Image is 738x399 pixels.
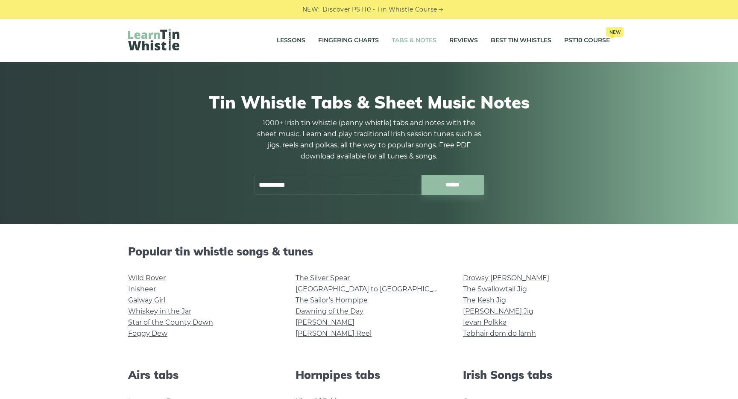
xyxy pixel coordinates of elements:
[277,30,305,51] a: Lessons
[128,245,610,258] h2: Popular tin whistle songs & tunes
[128,296,165,304] a: Galway Girl
[564,30,610,51] a: PST10 CourseNew
[463,368,610,381] h2: Irish Songs tabs
[296,329,372,337] a: [PERSON_NAME] Reel
[606,27,624,37] span: New
[128,285,156,293] a: Inisheer
[128,318,213,326] a: Star of the County Down
[491,30,551,51] a: Best Tin Whistles
[128,307,191,315] a: Whiskey in the Jar
[128,274,166,282] a: Wild Rover
[296,296,368,304] a: The Sailor’s Hornpipe
[296,368,442,381] h2: Hornpipes tabs
[463,274,549,282] a: Drowsy [PERSON_NAME]
[449,30,478,51] a: Reviews
[254,117,484,162] p: 1000+ Irish tin whistle (penny whistle) tabs and notes with the sheet music. Learn and play tradi...
[463,296,506,304] a: The Kesh Jig
[296,274,350,282] a: The Silver Spear
[318,30,379,51] a: Fingering Charts
[463,329,536,337] a: Tabhair dom do lámh
[296,318,354,326] a: [PERSON_NAME]
[128,92,610,112] h1: Tin Whistle Tabs & Sheet Music Notes
[296,307,363,315] a: Dawning of the Day
[296,285,453,293] a: [GEOGRAPHIC_DATA] to [GEOGRAPHIC_DATA]
[463,285,527,293] a: The Swallowtail Jig
[128,29,179,50] img: LearnTinWhistle.com
[463,318,507,326] a: Ievan Polkka
[128,329,167,337] a: Foggy Dew
[128,368,275,381] h2: Airs tabs
[463,307,533,315] a: [PERSON_NAME] Jig
[392,30,436,51] a: Tabs & Notes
